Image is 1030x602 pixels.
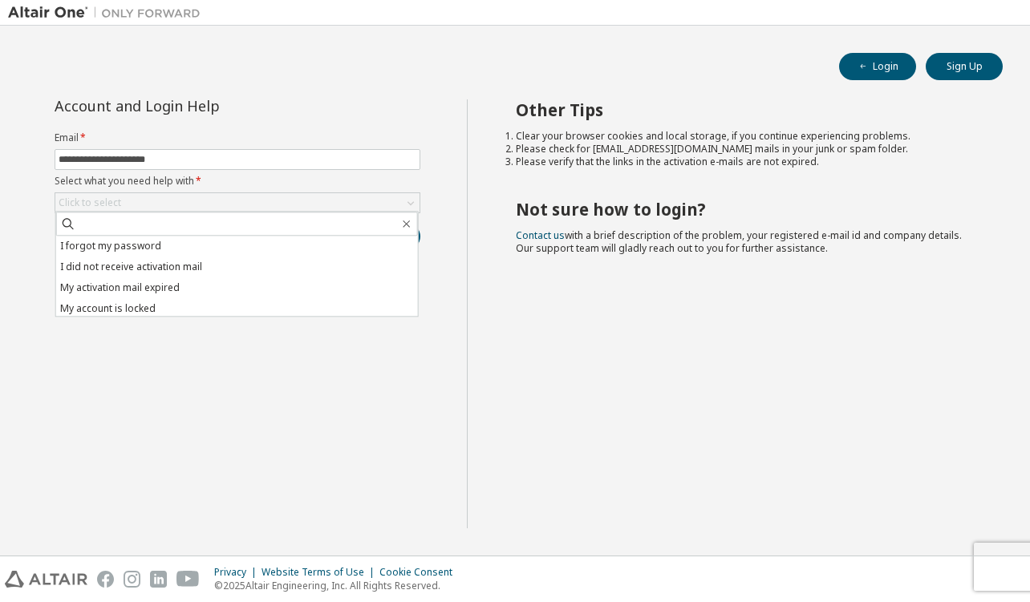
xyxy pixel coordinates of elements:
div: Click to select [55,193,420,212]
img: youtube.svg [176,571,200,588]
button: Login [839,53,916,80]
img: altair_logo.svg [5,571,87,588]
h2: Not sure how to login? [516,199,975,220]
button: Sign Up [926,53,1003,80]
img: Altair One [8,5,209,21]
span: with a brief description of the problem, your registered e-mail id and company details. Our suppo... [516,228,962,255]
a: Contact us [516,228,565,242]
label: Email [55,131,420,144]
div: Click to select [59,196,121,209]
div: Website Terms of Use [262,566,379,579]
div: Account and Login Help [55,99,347,112]
li: Please check for [EMAIL_ADDRESS][DOMAIN_NAME] mails in your junk or spam folder. [516,143,975,156]
p: © 2025 Altair Engineering, Inc. All Rights Reserved. [214,579,462,592]
li: I forgot my password [56,236,418,257]
img: instagram.svg [124,571,140,588]
label: Select what you need help with [55,175,420,188]
h2: Other Tips [516,99,975,120]
div: Privacy [214,566,262,579]
img: linkedin.svg [150,571,167,588]
li: Please verify that the links in the activation e-mails are not expired. [516,156,975,168]
div: Cookie Consent [379,566,462,579]
li: Clear your browser cookies and local storage, if you continue experiencing problems. [516,130,975,143]
img: facebook.svg [97,571,114,588]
